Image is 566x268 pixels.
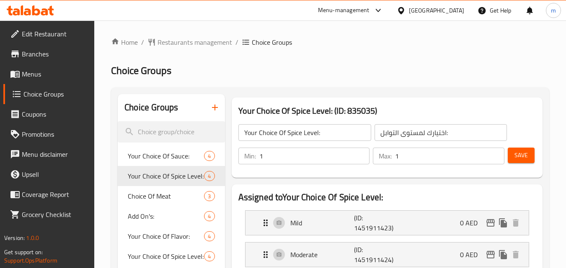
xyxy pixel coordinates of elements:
span: 4 [204,232,214,240]
div: Choices [204,171,215,181]
button: Save [508,148,535,163]
span: Grocery Checklist [22,209,88,220]
div: Your Choice Of Sauce:4 [118,146,225,166]
a: Promotions [3,124,95,144]
input: search [118,121,225,143]
button: edit [484,217,497,229]
p: 0 AED [460,218,484,228]
div: Choices [204,211,215,221]
span: 4 [204,212,214,220]
span: 3 [204,192,214,200]
a: Menus [3,64,95,84]
a: Branches [3,44,95,64]
span: Promotions [22,129,88,139]
p: (ID: 1451911423) [354,213,397,233]
button: delete [509,217,522,229]
span: Your Choice Of Spice Level: [128,251,204,261]
span: Your Choice Of Flavor: [128,231,204,241]
h2: Assigned to Your Choice Of Spice Level: [238,191,536,204]
span: Choice Groups [111,61,171,80]
span: Coverage Report [22,189,88,199]
div: Choices [204,251,215,261]
a: Restaurants management [147,37,232,47]
span: Version: [4,232,25,243]
span: Upsell [22,169,88,179]
p: (ID: 1451911424) [354,245,397,265]
a: Support.OpsPlatform [4,255,57,266]
span: Coupons [22,109,88,119]
h2: Choice Groups [124,101,178,114]
span: 1.0.0 [26,232,39,243]
div: Choices [204,191,215,201]
span: 4 [204,172,214,180]
button: edit [484,248,497,261]
span: Choice Groups [252,37,292,47]
span: Choice Of Meat [128,191,204,201]
p: Moderate [290,250,354,260]
a: Upsell [3,164,95,184]
div: Your Choice Of Spice Level:4 [118,166,225,186]
span: Save [514,150,528,161]
p: Mild [290,218,354,228]
div: [GEOGRAPHIC_DATA] [409,6,464,15]
span: Branches [22,49,88,59]
h3: Your Choice Of Spice Level: (ID: 835035) [238,104,536,117]
span: m [551,6,556,15]
span: 4 [204,253,214,260]
span: Choice Groups [23,89,88,99]
div: Your Choice Of Flavor:4 [118,226,225,246]
a: Coverage Report [3,184,95,204]
div: Expand [246,242,529,267]
a: Menu disclaimer [3,144,95,164]
p: Min: [244,151,256,161]
span: Menu disclaimer [22,149,88,159]
button: duplicate [497,217,509,229]
span: Restaurants management [158,37,232,47]
span: Get support on: [4,247,43,258]
div: Choices [204,231,215,241]
span: Menus [22,69,88,79]
div: Choices [204,151,215,161]
div: Expand [246,211,529,235]
span: Edit Restaurant [22,29,88,39]
a: Home [111,37,138,47]
div: Your Choice Of Spice Level:4 [118,246,225,266]
li: / [141,37,144,47]
a: Choice Groups [3,84,95,104]
p: 0 AED [460,250,484,260]
span: 4 [204,152,214,160]
div: Menu-management [318,5,370,15]
li: / [235,37,238,47]
span: Add On's: [128,211,204,221]
button: duplicate [497,248,509,261]
span: Your Choice Of Sauce: [128,151,204,161]
button: delete [509,248,522,261]
span: Your Choice Of Spice Level: [128,171,204,181]
a: Coupons [3,104,95,124]
li: Expand [238,207,536,239]
nav: breadcrumb [111,37,549,47]
div: Choice Of Meat3 [118,186,225,206]
div: Add On's:4 [118,206,225,226]
a: Grocery Checklist [3,204,95,225]
p: Max: [379,151,392,161]
a: Edit Restaurant [3,24,95,44]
